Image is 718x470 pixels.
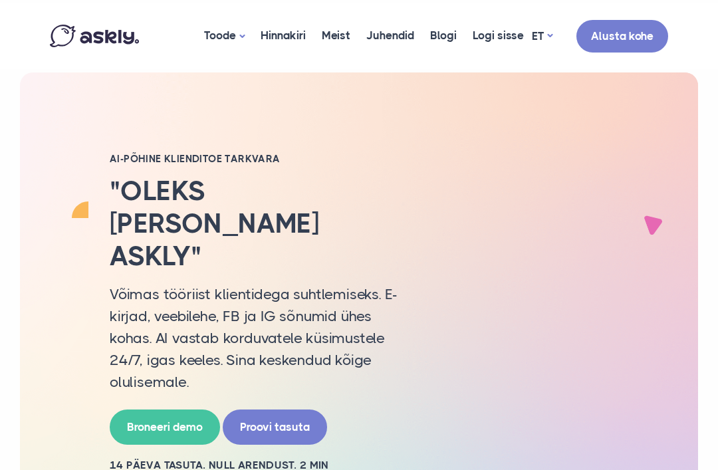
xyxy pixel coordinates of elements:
[110,283,409,393] p: Võimas tööriist klientidega suhtlemiseks. E-kirjad, veebilehe, FB ja IG sõnumid ühes kohas. AI va...
[358,3,422,68] a: Juhendid
[110,152,409,166] h2: AI-PÕHINE KLIENDITOE TARKVARA
[253,3,314,68] a: Hinnakiri
[223,410,327,445] a: Proovi tasuta
[465,3,532,68] a: Logi sisse
[422,3,465,68] a: Blogi
[576,20,668,53] a: Alusta kohe
[50,25,139,47] img: Askly
[196,3,253,69] a: Toode
[314,3,358,68] a: Meist
[110,176,409,273] h2: "Oleks [PERSON_NAME] Askly"
[110,410,220,445] a: Broneeri demo
[532,27,552,46] a: ET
